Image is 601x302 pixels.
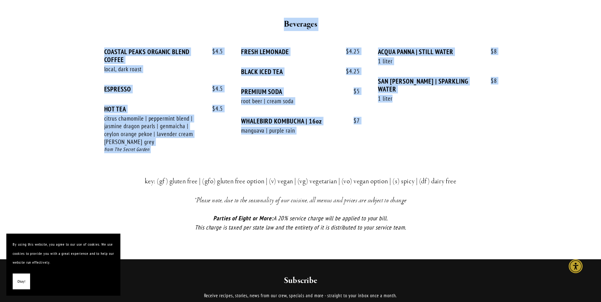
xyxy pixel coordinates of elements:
span: $ [212,105,215,112]
div: local, dark roast [104,65,205,73]
p: Receive recipes, stories, news from our crew, specials and more - straight to your inbox once a m... [144,292,457,299]
span: $ [212,47,215,55]
span: $ [354,87,357,95]
div: from The Secret Garden [104,146,223,153]
div: COASTAL PEAKS ORGANIC BLEND COFFEE [104,48,223,64]
div: PREMIUM SODA [241,88,360,96]
p: By using this website, you agree to our use of cookies. We use cookies to provide you with a grea... [13,240,114,267]
div: WHALEBIRD KOMBUCHA | 16oz [241,117,360,125]
div: 1 liter [378,57,479,65]
span: 4.5 [206,48,223,55]
section: Cookie banner [6,234,120,296]
div: ACQUA PANNA | STILL WATER [378,48,497,56]
div: FRESH LEMONADE [241,48,360,56]
span: 4.25 [340,68,360,75]
span: 5 [347,88,360,95]
h3: key: (gf) gluten free | (gfo) gluten free option | (v) vegan | (vg) vegetarian | (vo) vegan optio... [116,176,485,187]
span: 4.5 [206,105,223,112]
em: *Please note, due to the seasonality of our cuisine, all menus and prices are subject to change [194,196,407,205]
span: $ [346,67,349,75]
span: 4.5 [206,85,223,92]
div: ESPRESSO [104,85,223,93]
div: 1 liter [378,95,479,103]
em: Parties of Eight or More: [213,214,273,222]
span: $ [354,117,357,124]
em: A 20% service charge will be applied to your bill. This charge is taxed per state law and the ent... [195,214,406,231]
div: SAN [PERSON_NAME] | SPARKLING WATER [378,77,497,93]
span: 4.25 [340,48,360,55]
span: 7 [347,117,360,124]
div: HOT TEA [104,105,223,113]
h2: Subscribe [144,275,457,286]
button: Okay! [13,274,30,290]
strong: Beverages [284,19,317,30]
div: citrus chamomile | peppermint blend | jasmine dragon pearls | genmaicha | ceylon orange pekoe | l... [104,115,205,146]
div: Accessibility Menu [569,259,583,273]
span: 8 [484,77,497,85]
div: BLACK ICED TEA [241,68,360,76]
div: root beer | cream soda [241,97,342,105]
span: $ [212,85,215,92]
div: manguava | purple rain [241,127,342,135]
span: $ [346,47,349,55]
span: 8 [484,48,497,55]
span: Okay! [17,277,25,286]
span: $ [491,47,494,55]
span: $ [491,77,494,85]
